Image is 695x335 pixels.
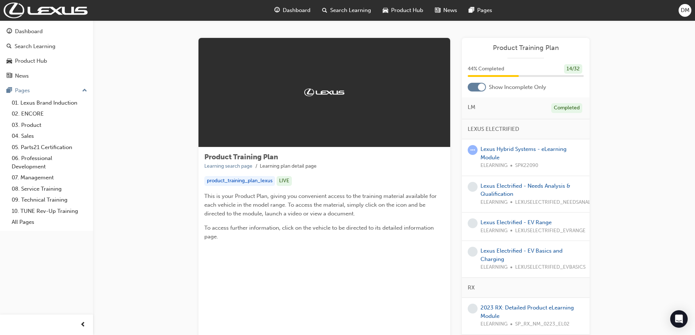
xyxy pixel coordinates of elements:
span: Product Training Plan [204,153,278,161]
button: DashboardSearch LearningProduct HubNews [3,23,90,84]
a: 07. Management [9,172,90,183]
div: LIVE [277,176,292,186]
span: learningRecordVerb_ATTEMPT-icon [468,145,478,155]
a: car-iconProduct Hub [377,3,429,18]
div: Dashboard [15,27,43,36]
span: car-icon [7,58,12,65]
button: Pages [3,84,90,97]
span: LEXUSELECTRIFIED_NEEDSANALYSIS [515,198,600,207]
a: 10. TUNE Rev-Up Training [9,206,90,217]
a: 09. Technical Training [9,194,90,206]
div: Product Hub [15,57,47,65]
a: search-iconSearch Learning [316,3,377,18]
a: 08. Service Training [9,183,90,195]
span: LM [468,103,475,112]
div: product_training_plan_lexus [204,176,275,186]
a: Lexus Electrified - Needs Analysis & Qualification [480,183,570,198]
span: search-icon [322,6,327,15]
span: LEXUS ELECTRIFIED [468,125,519,133]
span: Product Hub [391,6,423,15]
a: Search Learning [3,40,90,53]
span: learningRecordVerb_NONE-icon [468,304,478,313]
a: guage-iconDashboard [269,3,316,18]
span: To access further information, click on the vehicle to be directed to its detailed information page. [204,225,435,240]
a: News [3,69,90,83]
li: Learning plan detail page [260,162,317,171]
span: news-icon [7,73,12,79]
span: pages-icon [469,6,474,15]
span: DM [681,6,690,15]
span: learningRecordVerb_NONE-icon [468,182,478,192]
span: SP_RX_NM_0223_EL02 [515,320,569,328]
a: Dashboard [3,25,90,38]
a: 05. Parts21 Certification [9,142,90,153]
span: up-icon [82,86,87,96]
span: ELEARNING [480,320,507,328]
div: News [15,72,29,80]
span: guage-icon [7,28,12,35]
span: This is your Product Plan, giving you convenient access to the training material available for ea... [204,193,438,217]
span: ELEARNING [480,198,507,207]
span: ELEARNING [480,161,507,170]
span: News [443,6,457,15]
div: 14 / 32 [564,64,582,74]
span: search-icon [7,43,12,50]
span: Dashboard [283,6,310,15]
a: Lexus Electrified - EV Basics and Charging [480,248,563,262]
a: 03. Product [9,120,90,131]
div: Search Learning [15,42,55,51]
a: Lexus Hybrid Systems - eLearning Module [480,146,567,161]
a: 04. Sales [9,131,90,142]
span: ELEARNING [480,227,507,235]
span: 44 % Completed [468,65,504,73]
span: Search Learning [330,6,371,15]
a: Learning search page [204,163,252,169]
div: Completed [551,103,582,113]
span: ELEARNING [480,263,507,272]
button: DM [679,4,691,17]
a: pages-iconPages [463,3,498,18]
span: Pages [477,6,492,15]
a: news-iconNews [429,3,463,18]
span: LEXUSELECTRIFIED_EVBASICS [515,263,586,272]
span: pages-icon [7,87,12,94]
a: Lexus Electrified - EV Range [480,219,552,226]
a: All Pages [9,217,90,228]
span: prev-icon [80,320,86,330]
div: Open Intercom Messenger [670,310,688,328]
a: 01. Lexus Brand Induction [9,97,90,109]
a: 06. Professional Development [9,153,90,172]
span: RX [468,284,475,292]
a: Product Training Plan [468,44,584,52]
span: guage-icon [274,6,280,15]
span: news-icon [435,6,440,15]
div: Pages [15,86,30,95]
a: 02. ENCORE [9,108,90,120]
img: Trak [304,89,344,96]
a: 2023 RX: Detailed Product eLearning Module [480,304,574,319]
span: learningRecordVerb_NONE-icon [468,218,478,228]
a: Product Hub [3,54,90,68]
span: LEXUSELECTRIFIED_EVRANGE [515,227,586,235]
span: Show Incomplete Only [489,83,546,91]
span: learningRecordVerb_NONE-icon [468,247,478,257]
span: car-icon [383,6,388,15]
img: Trak [4,3,88,18]
span: SPK22090 [515,161,538,170]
